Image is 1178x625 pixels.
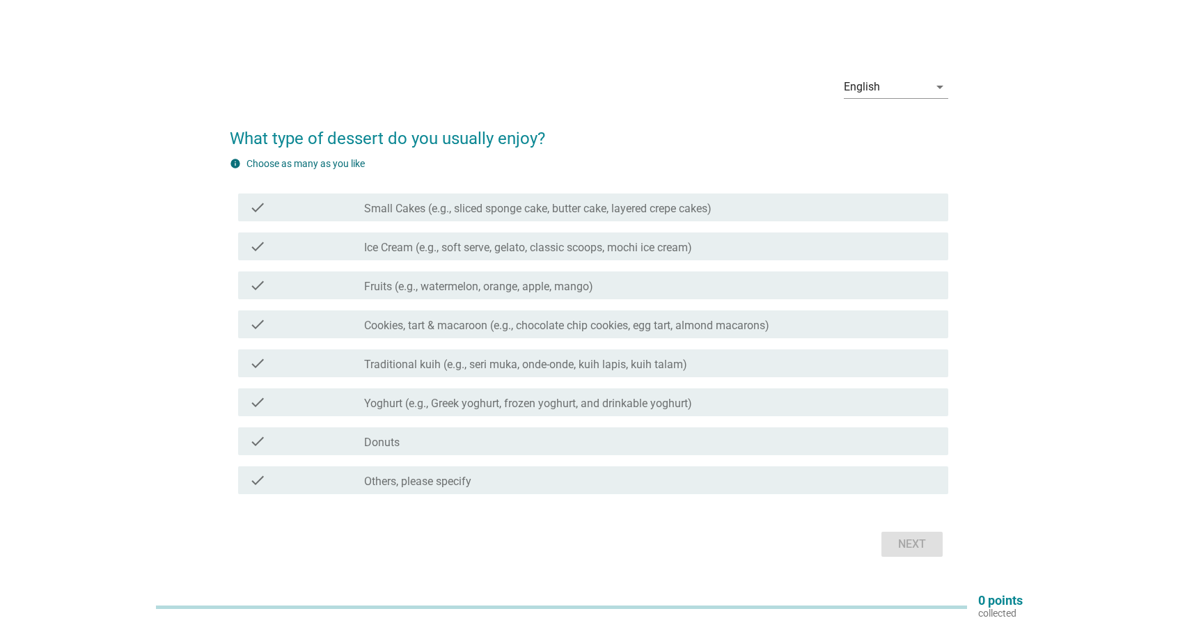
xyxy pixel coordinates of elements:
i: check [249,433,266,450]
div: English [844,81,880,93]
label: Traditional kuih (e.g., seri muka, onde-onde, kuih lapis, kuih talam) [364,358,687,372]
label: Small Cakes (e.g., sliced sponge cake, butter cake, layered crepe cakes) [364,202,712,216]
h2: What type of dessert do you usually enjoy? [230,112,948,151]
label: Ice Cream (e.g., soft serve, gelato, classic scoops, mochi ice cream) [364,241,692,255]
i: info [230,158,241,169]
i: check [249,238,266,255]
i: check [249,355,266,372]
label: Fruits (e.g., watermelon, orange, apple, mango) [364,280,593,294]
p: 0 points [978,594,1023,607]
label: Donuts [364,436,400,450]
i: check [249,394,266,411]
label: Others, please specify [364,475,471,489]
i: check [249,472,266,489]
label: Yoghurt (e.g., Greek yoghurt, frozen yoghurt, and drinkable yoghurt) [364,397,692,411]
i: check [249,316,266,333]
label: Choose as many as you like [246,158,365,169]
p: collected [978,607,1023,619]
i: check [249,199,266,216]
label: Cookies, tart & macaroon (e.g., chocolate chip cookies, egg tart, almond macarons) [364,319,769,333]
i: arrow_drop_down [932,79,948,95]
i: check [249,277,266,294]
